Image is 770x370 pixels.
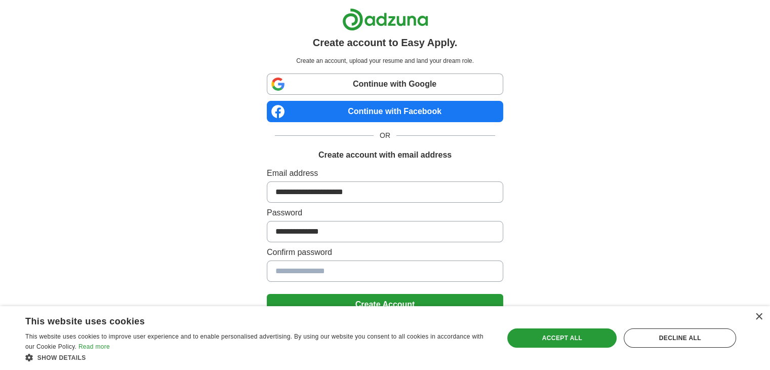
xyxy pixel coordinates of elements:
img: Adzuna logo [342,8,428,31]
a: Read more, opens a new window [78,343,110,350]
div: This website uses cookies [25,312,464,327]
div: Close [755,313,762,321]
span: OR [374,130,396,141]
div: Decline all [624,328,736,348]
span: This website uses cookies to improve user experience and to enable personalised advertising. By u... [25,333,483,350]
h1: Create account with email address [318,149,452,161]
label: Email address [267,167,503,179]
span: Show details [37,354,86,361]
p: Create an account, upload your resume and land your dream role. [269,56,501,65]
div: Accept all [507,328,617,348]
label: Password [267,207,503,219]
a: Continue with Google [267,73,503,95]
div: Show details [25,352,490,362]
a: Continue with Facebook [267,101,503,122]
button: Create Account [267,294,503,315]
h1: Create account to Easy Apply. [313,35,458,50]
label: Confirm password [267,246,503,258]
